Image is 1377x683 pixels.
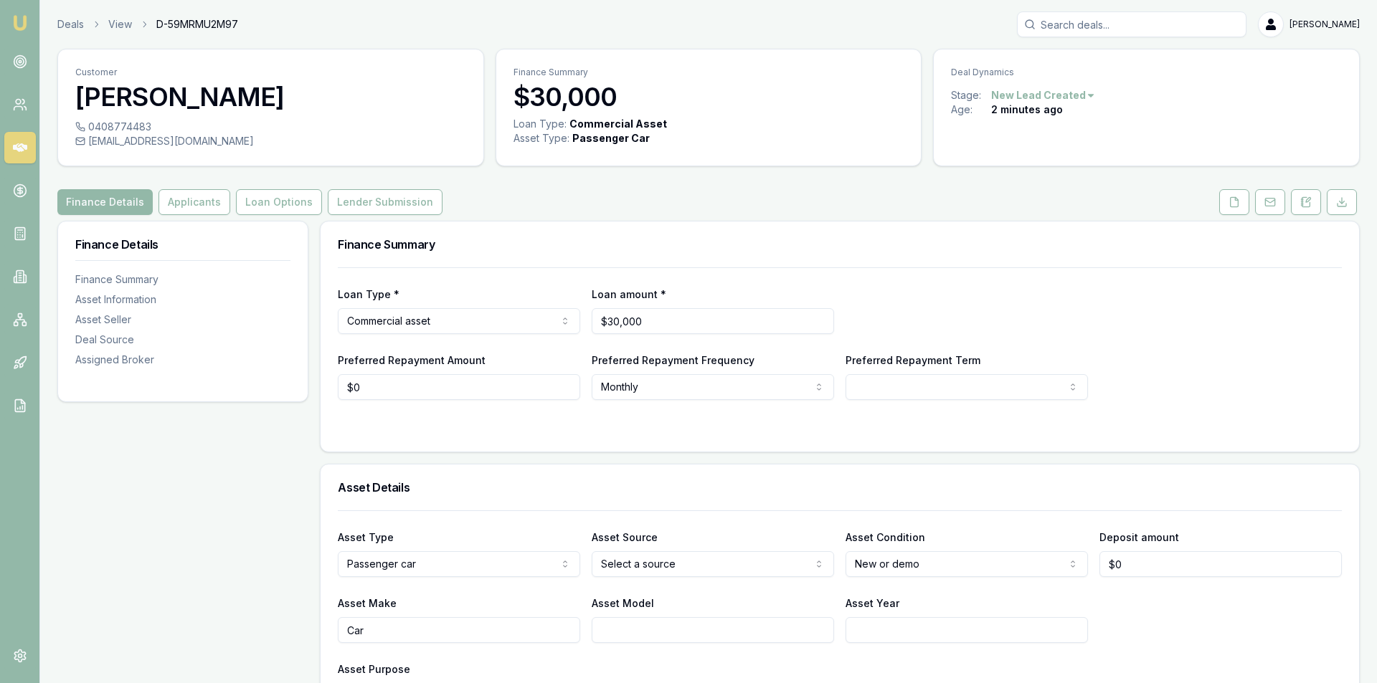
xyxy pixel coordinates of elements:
[108,17,132,32] a: View
[158,189,230,215] button: Applicants
[951,67,1342,78] p: Deal Dynamics
[156,189,233,215] a: Applicants
[991,102,1063,117] div: 2 minutes ago
[75,82,466,111] h3: [PERSON_NAME]
[846,597,899,609] label: Asset Year
[951,88,991,102] div: Stage:
[592,308,834,334] input: $
[75,312,290,327] div: Asset Seller
[75,134,466,148] div: [EMAIL_ADDRESS][DOMAIN_NAME]
[57,189,153,215] button: Finance Details
[75,272,290,287] div: Finance Summary
[1017,11,1246,37] input: Search deals
[338,531,394,543] label: Asset Type
[569,117,667,131] div: Commercial Asset
[514,82,904,111] h3: $30,000
[1099,551,1342,577] input: $
[75,292,290,307] div: Asset Information
[11,14,29,32] img: emu-icon-u.png
[514,117,567,131] div: Loan Type:
[233,189,325,215] a: Loan Options
[328,189,443,215] button: Lender Submission
[592,354,754,366] label: Preferred Repayment Frequency
[338,288,399,300] label: Loan Type *
[57,17,84,32] a: Deals
[592,597,654,609] label: Asset Model
[592,531,658,543] label: Asset Source
[338,663,410,675] label: Asset Purpose
[156,17,238,32] span: D-59MRMU2M97
[338,239,1342,250] h3: Finance Summary
[338,482,1342,493] h3: Asset Details
[57,17,238,32] nav: breadcrumb
[338,374,580,400] input: $
[75,239,290,250] h3: Finance Details
[991,88,1096,102] button: New Lead Created
[514,131,569,145] div: Asset Type :
[75,333,290,347] div: Deal Source
[75,120,466,134] div: 0408774483
[75,353,290,367] div: Assigned Broker
[338,597,397,609] label: Asset Make
[57,189,156,215] a: Finance Details
[1290,19,1360,30] span: [PERSON_NAME]
[236,189,322,215] button: Loan Options
[75,67,466,78] p: Customer
[592,288,666,300] label: Loan amount *
[846,354,980,366] label: Preferred Repayment Term
[1099,531,1179,543] label: Deposit amount
[338,354,486,366] label: Preferred Repayment Amount
[325,189,445,215] a: Lender Submission
[951,102,991,117] div: Age:
[514,67,904,78] p: Finance Summary
[846,531,925,543] label: Asset Condition
[572,131,650,145] div: Passenger Car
